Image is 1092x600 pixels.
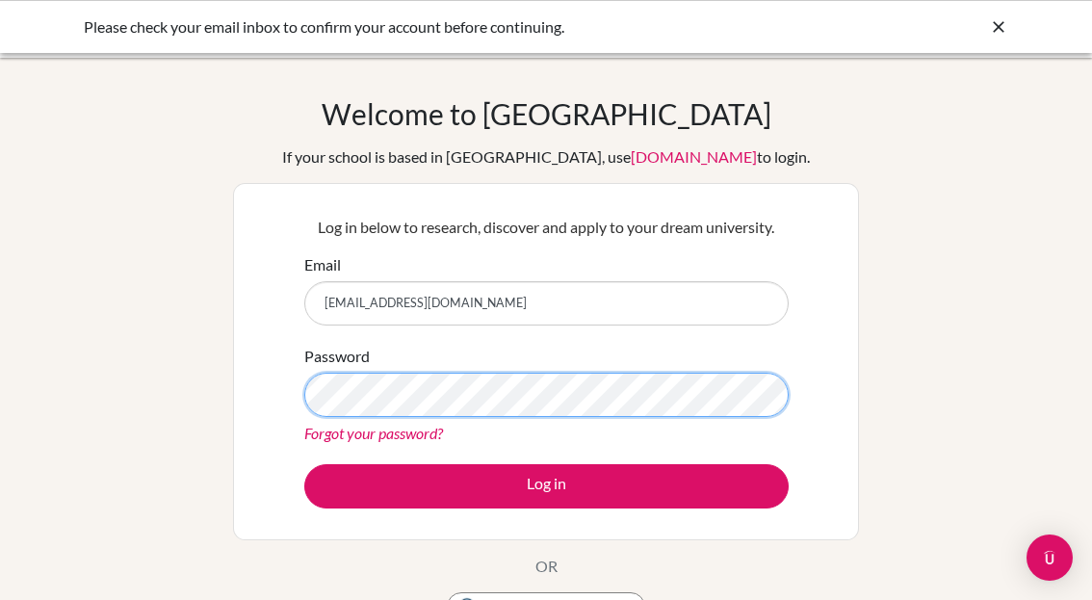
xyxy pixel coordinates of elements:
label: Password [304,345,370,368]
p: OR [535,555,558,578]
div: Open Intercom Messenger [1027,535,1073,581]
div: If your school is based in [GEOGRAPHIC_DATA], use to login. [282,145,810,169]
label: Email [304,253,341,276]
div: Please check your email inbox to confirm your account before continuing. [84,15,719,39]
p: Log in below to research, discover and apply to your dream university. [304,216,789,239]
h1: Welcome to [GEOGRAPHIC_DATA] [322,96,771,131]
button: Log in [304,464,789,509]
a: [DOMAIN_NAME] [631,147,757,166]
a: Forgot your password? [304,424,443,442]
